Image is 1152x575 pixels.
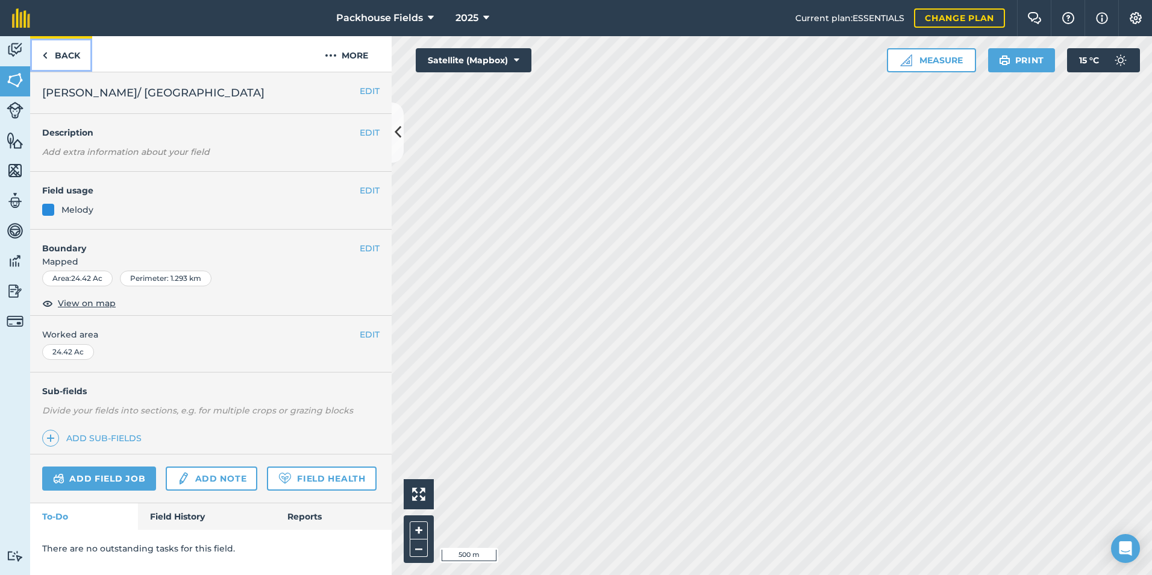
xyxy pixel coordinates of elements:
[61,203,93,216] div: Melody
[7,131,23,149] img: svg+xml;base64,PHN2ZyB4bWxucz0iaHR0cDovL3d3dy53My5vcmcvMjAwMC9zdmciIHdpZHRoPSI1NiIgaGVpZ2h0PSI2MC...
[1111,534,1140,563] div: Open Intercom Messenger
[30,385,392,398] h4: Sub-fields
[1109,48,1133,72] img: svg+xml;base64,PD94bWwgdmVyc2lvbj0iMS4wIiBlbmNvZGluZz0idXRmLTgiPz4KPCEtLSBHZW5lcmF0b3I6IEFkb2JlIE...
[177,471,190,486] img: svg+xml;base64,PD94bWwgdmVyc2lvbj0iMS4wIiBlbmNvZGluZz0idXRmLTgiPz4KPCEtLSBHZW5lcmF0b3I6IEFkb2JlIE...
[12,8,30,28] img: fieldmargin Logo
[412,488,425,501] img: Four arrows, one pointing top left, one top right, one bottom right and the last bottom left
[42,184,360,197] h4: Field usage
[410,521,428,539] button: +
[42,344,94,360] div: 24.42 Ac
[42,467,156,491] a: Add field job
[7,102,23,119] img: svg+xml;base64,PD94bWwgdmVyc2lvbj0iMS4wIiBlbmNvZGluZz0idXRmLTgiPz4KPCEtLSBHZW5lcmF0b3I6IEFkb2JlIE...
[336,11,423,25] span: Packhouse Fields
[1096,11,1108,25] img: svg+xml;base64,PHN2ZyB4bWxucz0iaHR0cDovL3d3dy53My5vcmcvMjAwMC9zdmciIHdpZHRoPSIxNyIgaGVpZ2h0PSIxNy...
[30,503,138,530] a: To-Do
[30,230,360,255] h4: Boundary
[30,36,92,72] a: Back
[42,126,380,139] h4: Description
[46,431,55,445] img: svg+xml;base64,PHN2ZyB4bWxucz0iaHR0cDovL3d3dy53My5vcmcvMjAwMC9zdmciIHdpZHRoPSIxNCIgaGVpZ2h0PSIyNC...
[410,539,428,557] button: –
[1129,12,1143,24] img: A cog icon
[360,184,380,197] button: EDIT
[416,48,531,72] button: Satellite (Mapbox)
[1027,12,1042,24] img: Two speech bubbles overlapping with the left bubble in the forefront
[900,54,912,66] img: Ruler icon
[120,271,211,286] div: Perimeter : 1.293 km
[42,542,380,555] p: There are no outstanding tasks for this field.
[275,503,392,530] a: Reports
[42,430,146,447] a: Add sub-fields
[58,297,116,310] span: View on map
[42,296,116,310] button: View on map
[42,84,265,101] span: [PERSON_NAME]/ [GEOGRAPHIC_DATA]
[1067,48,1140,72] button: 15 °C
[988,48,1056,72] button: Print
[455,11,478,25] span: 2025
[795,11,904,25] span: Current plan : ESSENTIALS
[7,162,23,180] img: svg+xml;base64,PHN2ZyB4bWxucz0iaHR0cDovL3d3dy53My5vcmcvMjAwMC9zdmciIHdpZHRoPSI1NiIgaGVpZ2h0PSI2MC...
[30,255,392,268] span: Mapped
[7,282,23,300] img: svg+xml;base64,PD94bWwgdmVyc2lvbj0iMS4wIiBlbmNvZGluZz0idXRmLTgiPz4KPCEtLSBHZW5lcmF0b3I6IEFkb2JlIE...
[999,53,1010,68] img: svg+xml;base64,PHN2ZyB4bWxucz0iaHR0cDovL3d3dy53My5vcmcvMjAwMC9zdmciIHdpZHRoPSIxOSIgaGVpZ2h0PSIyNC...
[360,242,380,255] button: EDIT
[7,222,23,240] img: svg+xml;base64,PD94bWwgdmVyc2lvbj0iMS4wIiBlbmNvZGluZz0idXRmLTgiPz4KPCEtLSBHZW5lcmF0b3I6IEFkb2JlIE...
[42,48,48,63] img: svg+xml;base64,PHN2ZyB4bWxucz0iaHR0cDovL3d3dy53My5vcmcvMjAwMC9zdmciIHdpZHRoPSI5IiBoZWlnaHQ9IjI0Ii...
[7,71,23,89] img: svg+xml;base64,PHN2ZyB4bWxucz0iaHR0cDovL3d3dy53My5vcmcvMjAwMC9zdmciIHdpZHRoPSI1NiIgaGVpZ2h0PSI2MC...
[7,41,23,59] img: svg+xml;base64,PD94bWwgdmVyc2lvbj0iMS4wIiBlbmNvZGluZz0idXRmLTgiPz4KPCEtLSBHZW5lcmF0b3I6IEFkb2JlIE...
[42,328,380,341] span: Worked area
[42,405,353,416] em: Divide your fields into sections, e.g. for multiple crops or grazing blocks
[166,467,257,491] a: Add note
[267,467,376,491] a: Field Health
[1061,12,1075,24] img: A question mark icon
[360,328,380,341] button: EDIT
[42,296,53,310] img: svg+xml;base64,PHN2ZyB4bWxucz0iaHR0cDovL3d3dy53My5vcmcvMjAwMC9zdmciIHdpZHRoPSIxOCIgaGVpZ2h0PSIyNC...
[360,126,380,139] button: EDIT
[360,84,380,98] button: EDIT
[887,48,976,72] button: Measure
[914,8,1005,28] a: Change plan
[7,550,23,562] img: svg+xml;base64,PD94bWwgdmVyc2lvbj0iMS4wIiBlbmNvZGluZz0idXRmLTgiPz4KPCEtLSBHZW5lcmF0b3I6IEFkb2JlIE...
[301,36,392,72] button: More
[7,252,23,270] img: svg+xml;base64,PD94bWwgdmVyc2lvbj0iMS4wIiBlbmNvZGluZz0idXRmLTgiPz4KPCEtLSBHZW5lcmF0b3I6IEFkb2JlIE...
[1079,48,1099,72] span: 15 ° C
[325,48,337,63] img: svg+xml;base64,PHN2ZyB4bWxucz0iaHR0cDovL3d3dy53My5vcmcvMjAwMC9zdmciIHdpZHRoPSIyMCIgaGVpZ2h0PSIyNC...
[53,471,64,486] img: svg+xml;base64,PD94bWwgdmVyc2lvbj0iMS4wIiBlbmNvZGluZz0idXRmLTgiPz4KPCEtLSBHZW5lcmF0b3I6IEFkb2JlIE...
[7,313,23,330] img: svg+xml;base64,PD94bWwgdmVyc2lvbj0iMS4wIiBlbmNvZGluZz0idXRmLTgiPz4KPCEtLSBHZW5lcmF0b3I6IEFkb2JlIE...
[42,146,210,157] em: Add extra information about your field
[138,503,275,530] a: Field History
[7,192,23,210] img: svg+xml;base64,PD94bWwgdmVyc2lvbj0iMS4wIiBlbmNvZGluZz0idXRmLTgiPz4KPCEtLSBHZW5lcmF0b3I6IEFkb2JlIE...
[42,271,113,286] div: Area : 24.42 Ac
